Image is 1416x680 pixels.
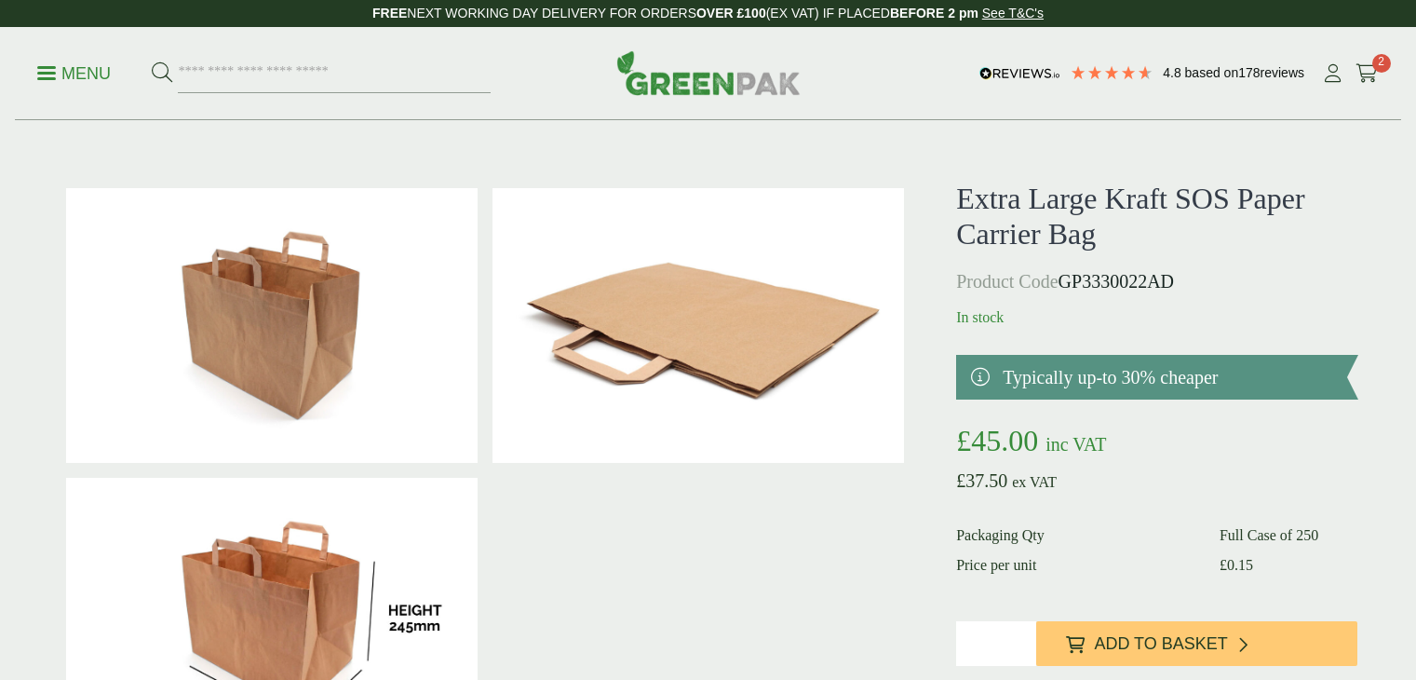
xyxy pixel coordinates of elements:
bdi: 0.15 [1220,557,1253,573]
span: ex VAT [1012,474,1057,490]
a: 2 [1355,60,1379,88]
p: GP3330022AD [956,267,1357,295]
p: Menu [37,62,111,85]
button: Add to Basket [1036,621,1357,666]
span: Based on [1185,65,1239,80]
h1: Extra Large Kraft SOS Paper Carrier Bag [956,181,1357,252]
bdi: 37.50 [956,470,1007,491]
i: My Account [1321,64,1344,83]
span: £ [956,424,971,457]
a: Menu [37,62,111,81]
strong: OVER £100 [696,6,766,20]
p: In stock [956,306,1357,329]
dt: Packaging Qty [956,524,1197,547]
span: £ [956,470,965,491]
span: Add to Basket [1094,634,1227,655]
strong: BEFORE 2 pm [890,6,978,20]
span: £ [1220,557,1227,573]
span: 178 [1238,65,1260,80]
img: REVIEWS.io [979,67,1060,80]
span: inc VAT [1045,434,1106,455]
div: 4.78 Stars [1070,64,1153,81]
bdi: 45.00 [956,424,1038,457]
span: 4.8 [1163,65,1184,80]
img: GreenPak Supplies [616,50,801,95]
span: 2 [1372,54,1391,73]
span: Product Code [956,271,1058,292]
img: Extra Large Kraft Carrier 333022AD Flatpack [492,188,904,463]
img: Extra Large Kraft Carrier 333022AD Open [66,188,478,463]
dd: Full Case of 250 [1220,524,1358,547]
span: reviews [1261,65,1304,80]
a: See T&C's [982,6,1044,20]
strong: FREE [372,6,407,20]
dt: Price per unit [956,554,1197,577]
i: Cart [1355,64,1379,83]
